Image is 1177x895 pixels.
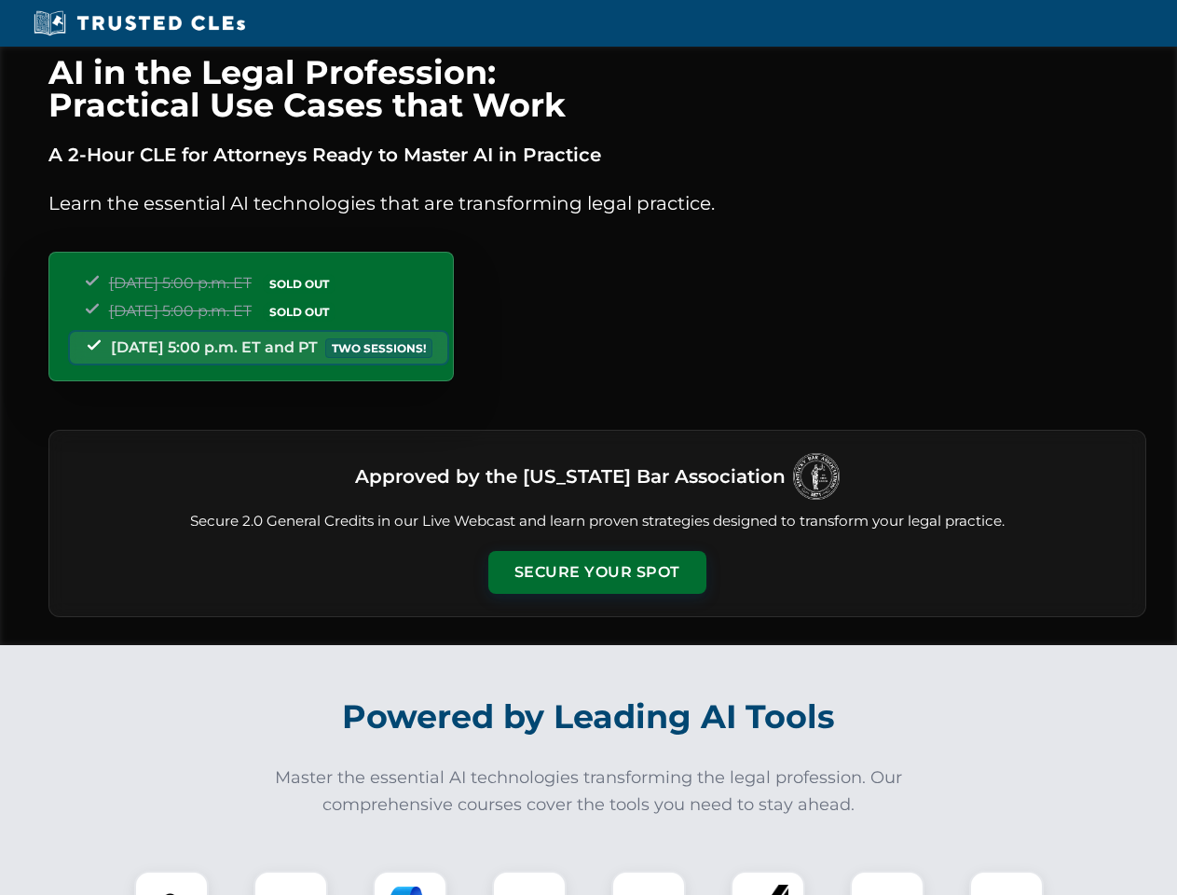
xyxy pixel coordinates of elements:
[28,9,251,37] img: Trusted CLEs
[488,551,706,594] button: Secure Your Spot
[793,453,840,500] img: Logo
[109,302,252,320] span: [DATE] 5:00 p.m. ET
[48,56,1146,121] h1: AI in the Legal Profession: Practical Use Cases that Work
[263,764,915,819] p: Master the essential AI technologies transforming the legal profession. Our comprehensive courses...
[109,274,252,292] span: [DATE] 5:00 p.m. ET
[263,274,335,294] span: SOLD OUT
[263,302,335,322] span: SOLD OUT
[73,684,1105,750] h2: Powered by Leading AI Tools
[48,140,1146,170] p: A 2-Hour CLE for Attorneys Ready to Master AI in Practice
[48,188,1146,218] p: Learn the essential AI technologies that are transforming legal practice.
[72,511,1123,532] p: Secure 2.0 General Credits in our Live Webcast and learn proven strategies designed to transform ...
[355,460,786,493] h3: Approved by the [US_STATE] Bar Association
